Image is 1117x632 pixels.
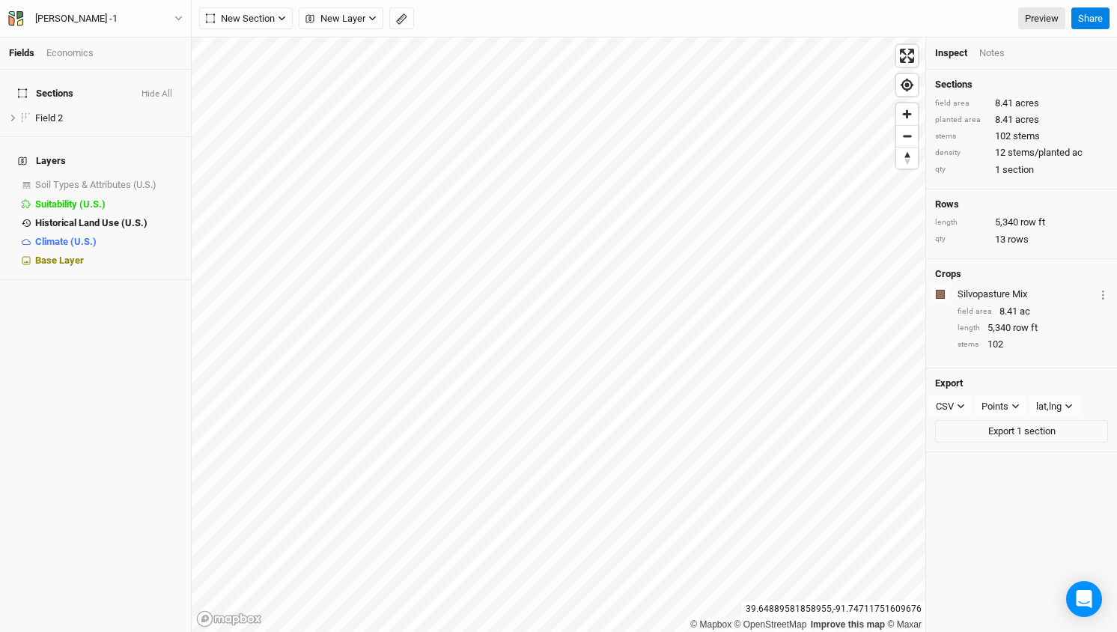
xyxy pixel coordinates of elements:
h4: Export [935,377,1108,389]
span: section [1002,163,1034,177]
span: Historical Land Use (U.S.) [35,217,147,228]
div: 102 [935,130,1108,143]
div: Economics [46,46,94,60]
button: Shortcut: M [389,7,414,30]
span: ac [1020,305,1030,318]
button: Export 1 section [935,420,1108,443]
div: 8.41 [935,97,1108,110]
button: Share [1071,7,1110,30]
div: Silvopasture Mix [958,288,1095,301]
a: Mapbox logo [196,610,262,628]
div: density [935,148,987,159]
span: row ft [1020,216,1045,229]
span: Zoom out [896,126,918,147]
div: CSV [936,399,954,414]
span: acres [1015,97,1039,110]
div: Base Layer [35,255,182,267]
span: New Layer [305,11,365,26]
span: Climate (U.S.) [35,236,97,247]
div: 102 [958,338,1108,351]
button: Crop Usage [1098,285,1108,303]
button: Zoom out [896,125,918,147]
button: Points [975,395,1026,418]
div: field area [958,306,992,317]
h4: Crops [935,268,961,280]
span: stems/planted ac [1008,146,1083,159]
div: Soil Types & Attributes (U.S.) [35,179,182,191]
div: Suitability (U.S.) [35,198,182,210]
a: Improve this map [811,619,885,630]
a: Mapbox [690,619,731,630]
span: Sections [18,88,73,100]
span: Field 2 [35,112,63,124]
span: acres [1015,113,1039,127]
span: row ft [1013,321,1038,335]
div: 1 [935,163,1108,177]
span: Base Layer [35,255,84,266]
button: New Layer [299,7,383,30]
div: 8.41 [958,305,1108,318]
div: Historical Land Use (U.S.) [35,217,182,229]
canvas: Map [192,37,925,632]
div: Climate (U.S.) [35,236,182,248]
button: Enter fullscreen [896,45,918,67]
a: Preview [1018,7,1065,30]
div: lat,lng [1036,399,1062,414]
div: field area [935,98,987,109]
h4: Sections [935,79,1108,91]
span: rows [1008,233,1029,246]
div: Inspect [935,46,967,60]
span: Suitability (U.S.) [35,198,106,210]
div: stems [935,131,987,142]
div: Kody Karr -1 [35,11,118,26]
button: lat,lng [1029,395,1080,418]
div: 5,340 [935,216,1108,229]
div: qty [935,164,987,175]
button: Zoom in [896,103,918,125]
a: Fields [9,47,34,58]
div: qty [935,234,987,245]
button: Hide All [141,89,173,100]
a: OpenStreetMap [734,619,807,630]
button: CSV [929,395,972,418]
div: Field 2 [35,112,182,124]
span: New Section [206,11,275,26]
div: 5,340 [958,321,1108,335]
a: Maxar [887,619,922,630]
div: Points [981,399,1008,414]
div: 8.41 [935,113,1108,127]
div: Notes [979,46,1005,60]
button: Reset bearing to north [896,147,918,168]
button: Find my location [896,74,918,96]
div: length [958,323,980,334]
div: stems [958,339,980,350]
div: 39.64889581858955 , -91.74711751609676 [742,601,925,617]
div: 12 [935,146,1108,159]
button: New Section [199,7,293,30]
button: [PERSON_NAME] -1 [7,10,183,27]
span: stems [1013,130,1040,143]
div: [PERSON_NAME] -1 [35,11,118,26]
h4: Layers [9,146,182,176]
div: length [935,217,987,228]
h4: Rows [935,198,1108,210]
span: Soil Types & Attributes (U.S.) [35,179,156,190]
div: 13 [935,233,1108,246]
div: Open Intercom Messenger [1066,581,1102,617]
div: planted area [935,115,987,126]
